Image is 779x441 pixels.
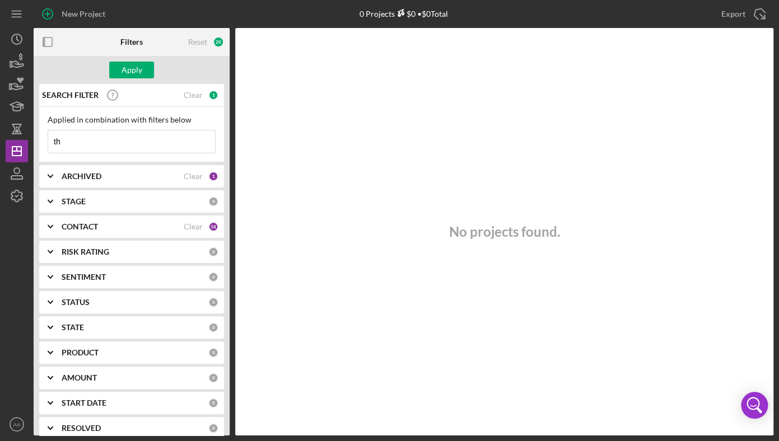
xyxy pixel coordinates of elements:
[208,222,218,232] div: 18
[208,196,218,207] div: 0
[188,37,207,46] div: Reset
[62,298,90,307] b: STATUS
[208,322,218,332] div: 0
[120,37,143,46] b: Filters
[208,297,218,307] div: 0
[208,398,218,408] div: 0
[213,36,224,48] div: 20
[62,424,101,433] b: RESOLVED
[721,3,745,25] div: Export
[62,172,101,181] b: ARCHIVED
[62,197,86,206] b: STAGE
[208,348,218,358] div: 0
[122,62,142,78] div: Apply
[208,272,218,282] div: 0
[62,398,106,407] b: START DATE
[710,3,773,25] button: Export
[449,224,560,240] h3: No projects found.
[62,3,105,25] div: New Project
[208,90,218,100] div: 1
[184,172,203,181] div: Clear
[62,247,109,256] b: RISK RATING
[62,323,84,332] b: STATE
[359,9,447,18] div: 0 Projects • $0 Total
[208,171,218,181] div: 1
[62,222,98,231] b: CONTACT
[6,413,28,435] button: AA
[109,62,154,78] button: Apply
[741,392,768,419] div: Open Intercom Messenger
[62,348,99,357] b: PRODUCT
[394,9,415,18] div: $0
[208,423,218,433] div: 0
[62,373,97,382] b: AMOUNT
[184,222,203,231] div: Clear
[48,115,216,124] div: Applied in combination with filters below
[13,421,21,428] text: AA
[42,91,99,100] b: SEARCH FILTER
[62,273,106,282] b: SENTIMENT
[208,373,218,383] div: 0
[208,247,218,257] div: 0
[34,3,116,25] button: New Project
[184,91,203,100] div: Clear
